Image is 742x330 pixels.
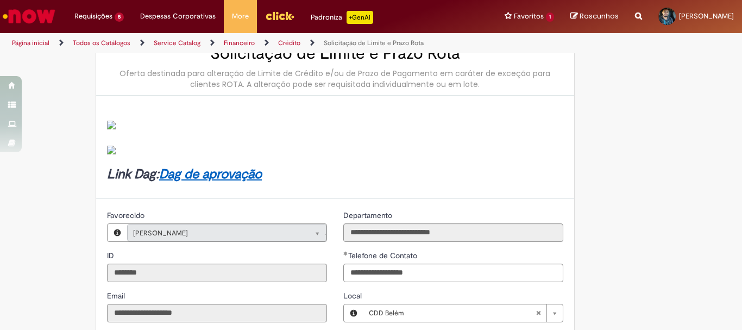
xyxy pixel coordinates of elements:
a: Página inicial [12,39,49,47]
span: CDD Belém [369,304,536,322]
a: [PERSON_NAME]Limpar campo Favorecido [127,224,326,241]
input: ID [107,264,327,282]
button: Local, Visualizar este registro CDD Belém [344,304,363,322]
a: CDD BelémLimpar campo Local [363,304,563,322]
input: Telefone de Contato [343,264,563,282]
span: 1 [546,13,554,22]
span: Obrigatório Preenchido [343,251,348,256]
span: [PERSON_NAME] [133,225,299,242]
a: Financeiro [224,39,255,47]
abbr: Limpar campo Local [530,304,546,322]
a: Todos os Catálogos [73,39,130,47]
ul: Trilhas de página [8,33,487,53]
span: Favoritos [514,11,544,22]
a: Solicitação de Limite e Prazo Rota [324,39,424,47]
input: Email [107,304,327,322]
div: Padroniza [311,11,373,24]
span: Somente leitura - Favorecido [107,210,147,220]
span: [PERSON_NAME] [679,11,734,21]
label: Somente leitura - Email [107,290,127,301]
strong: Link Dag: [107,166,262,183]
a: Service Catalog [154,39,200,47]
span: Requisições [74,11,112,22]
p: +GenAi [347,11,373,24]
img: ServiceNow [1,5,57,27]
img: sys_attachment.do [107,146,116,154]
span: 5 [115,13,124,22]
a: Crédito [278,39,300,47]
h2: Solicitação de Limite e Prazo Rota [107,45,563,63]
span: Local [343,291,364,301]
span: Somente leitura - ID [107,251,116,260]
a: Dag de aprovação [159,166,262,183]
span: Telefone de Contato [348,251,419,260]
input: Departamento [343,223,563,242]
span: Somente leitura - Email [107,291,127,301]
span: Rascunhos [580,11,619,21]
img: click_logo_yellow_360x200.png [265,8,294,24]
span: Somente leitura - Departamento [343,210,394,220]
img: sys_attachment.do [107,121,116,129]
span: More [232,11,249,22]
label: Somente leitura - ID [107,250,116,261]
a: Rascunhos [570,11,619,22]
label: Somente leitura - Departamento [343,210,394,221]
div: Oferta destinada para alteração de Limite de Crédito e/ou de Prazo de Pagamento em caráter de exc... [107,68,563,90]
button: Favorecido, Visualizar este registro Ismael Elesbao Duarte [108,224,127,241]
span: Despesas Corporativas [140,11,216,22]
